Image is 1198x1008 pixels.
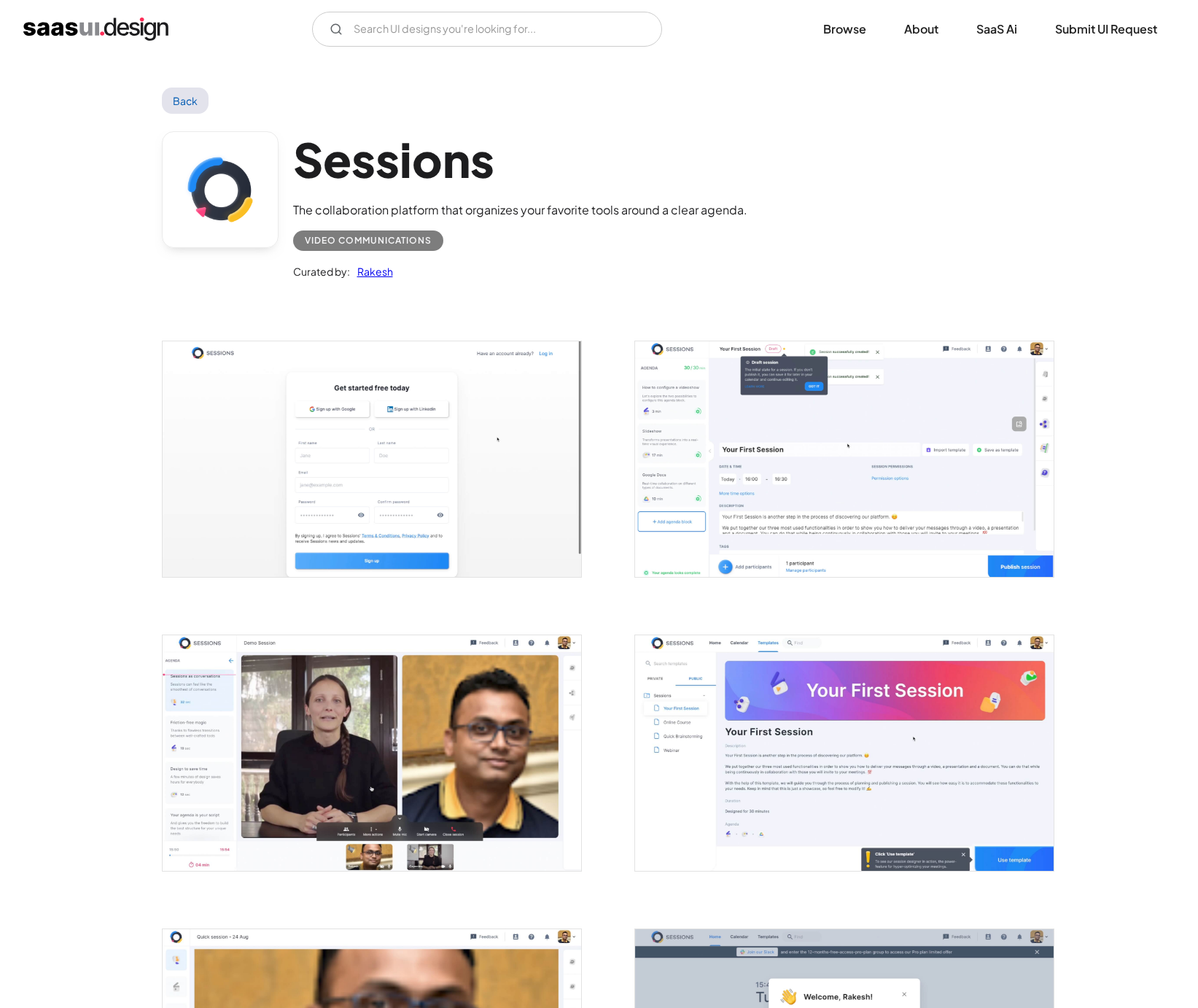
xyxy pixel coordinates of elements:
div: Curated by: [293,263,350,280]
a: SaaS Ai [959,13,1035,45]
a: open lightbox [163,341,581,577]
a: Rakesh [350,263,393,280]
a: open lightbox [635,635,1054,871]
a: open lightbox [163,635,581,871]
a: Back [162,88,209,114]
h1: Sessions [293,131,747,187]
div: The collaboration platform that organizes your favorite tools around a clear agenda. [293,201,747,219]
div: Video Communications [305,232,432,249]
form: Email Form [312,12,662,47]
a: open lightbox [635,341,1054,577]
img: 6128efafcd2b915f29a8c52d_Sessions-templates.jpg [635,635,1054,871]
a: Submit UI Request [1038,13,1175,45]
a: home [23,18,168,41]
img: 6128efaf9c24d84e3fcae652_Sessions-template%20customisations.jpg [635,341,1054,577]
img: 6128efc7cd2b9163d5a8c549_Sessions-Login.jpg [163,341,581,577]
img: 6128efc7a19de231274451b0_Sessions-demo%20session%20console.jpg [163,635,581,871]
a: Browse [806,13,884,45]
a: About [887,13,956,45]
input: Search UI designs you're looking for... [312,12,662,47]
